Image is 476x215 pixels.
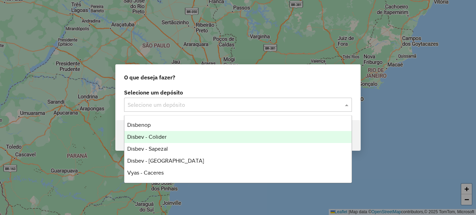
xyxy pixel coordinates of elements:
[127,122,151,128] span: Disbenop
[124,73,175,82] span: O que deseja fazer?
[124,88,352,97] label: Selecione um depósito
[127,158,204,164] span: Disbev - [GEOGRAPHIC_DATA]
[124,115,352,183] ng-dropdown-panel: Options list
[127,146,168,152] span: Disbev - Sapezal
[127,134,166,140] span: Disbev - Colider
[127,170,164,176] span: Vyas - Caceres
